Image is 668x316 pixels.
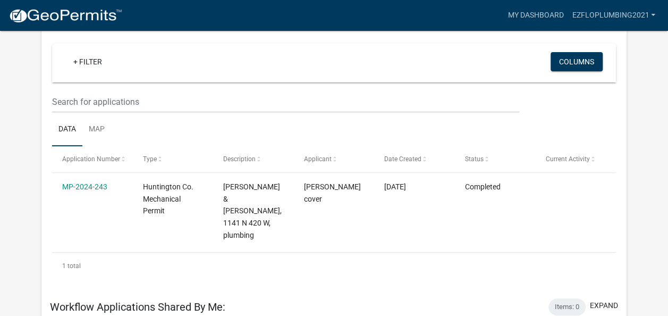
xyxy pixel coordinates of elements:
span: Type [143,155,157,163]
a: ezfloplumbing2021 [568,5,659,26]
span: Application Number [62,155,120,163]
datatable-header-cell: Applicant [294,146,375,172]
a: My Dashboard [503,5,568,26]
button: Columns [551,52,603,71]
span: Applicant [304,155,332,163]
span: Status [465,155,484,163]
span: Huntington Co. Mechanical Permit [143,182,193,215]
div: Items: 0 [548,298,586,315]
span: Spencer, Justin & Annette, 1141 N 420 W, plumbing [223,182,282,239]
a: Map [82,113,111,147]
button: expand [590,300,618,311]
span: Date Created [384,155,421,163]
span: Completed [465,182,501,191]
datatable-header-cell: Description [213,146,294,172]
datatable-header-cell: Current Activity [535,146,616,172]
a: MP-2024-243 [62,182,107,191]
datatable-header-cell: Date Created [374,146,455,172]
a: + Filter [65,52,111,71]
div: collapse [41,24,627,290]
input: Search for applications [52,91,519,113]
span: Eric L cover [304,182,361,203]
span: 12/10/2024 [384,182,406,191]
div: 1 total [52,253,616,279]
h5: Workflow Applications Shared By Me: [50,301,225,313]
span: Description [223,155,256,163]
a: Data [52,113,82,147]
datatable-header-cell: Type [132,146,213,172]
datatable-header-cell: Application Number [52,146,133,172]
datatable-header-cell: Status [455,146,536,172]
span: Current Activity [545,155,589,163]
